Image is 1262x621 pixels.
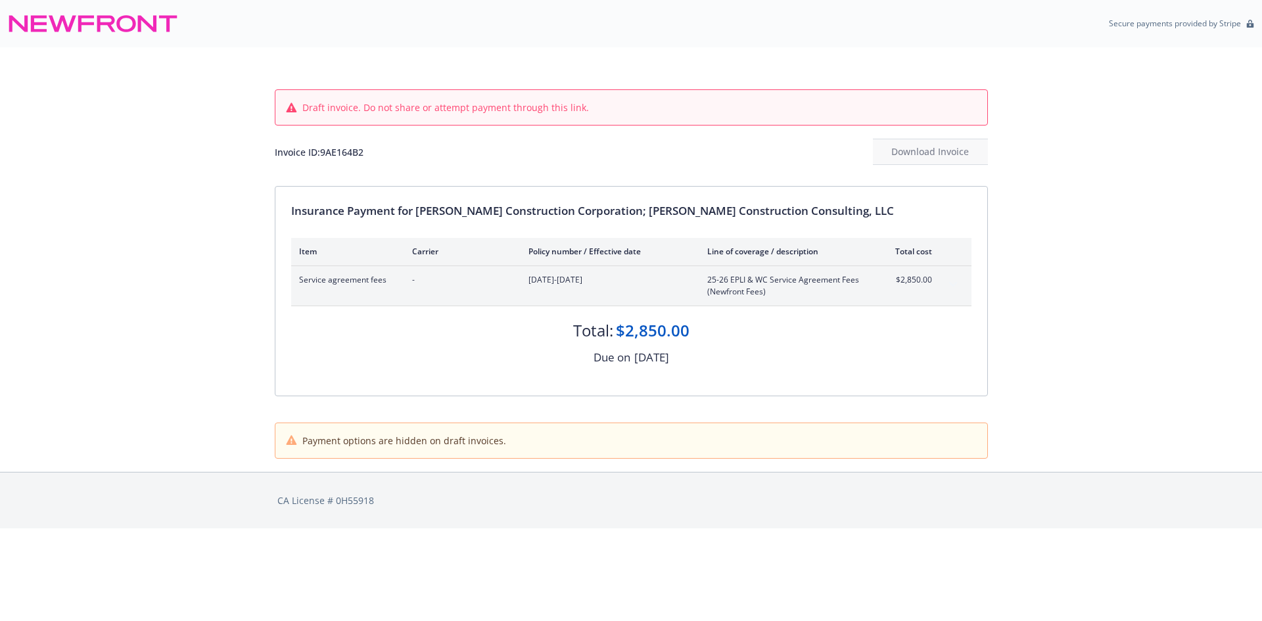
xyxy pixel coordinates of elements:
[277,494,985,507] div: CA License # 0H55918
[275,145,363,159] div: Invoice ID: 9AE164B2
[1109,18,1241,29] p: Secure payments provided by Stripe
[616,319,689,342] div: $2,850.00
[943,274,964,295] button: expand content
[707,274,862,298] span: 25-26 EPLI & WC Service Agreement Fees (Newfront Fees)
[412,274,507,286] span: -
[873,139,988,165] button: Download Invoice
[412,246,507,257] div: Carrier
[634,349,669,366] div: [DATE]
[573,319,613,342] div: Total:
[291,266,971,306] div: Service agreement fees-[DATE]-[DATE]25-26 EPLI & WC Service Agreement Fees (Newfront Fees)$2,850....
[528,274,686,286] span: [DATE]-[DATE]
[528,246,686,257] div: Policy number / Effective date
[883,274,932,286] span: $2,850.00
[291,202,971,219] div: Insurance Payment for [PERSON_NAME] Construction Corporation; [PERSON_NAME] Construction Consulti...
[299,246,391,257] div: Item
[873,139,988,164] div: Download Invoice
[302,434,506,448] span: Payment options are hidden on draft invoices.
[594,349,630,366] div: Due on
[299,274,391,286] span: Service agreement fees
[707,246,862,257] div: Line of coverage / description
[883,246,932,257] div: Total cost
[302,101,589,114] span: Draft invoice. Do not share or attempt payment through this link.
